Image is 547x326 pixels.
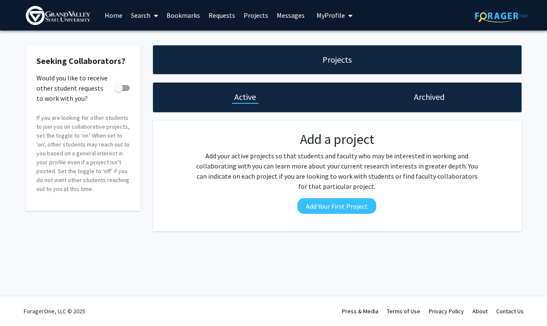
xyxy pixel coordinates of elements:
a: Messages [272,0,309,30]
p: Add your active projects so that students and faculty who may be interested in working and collab... [193,151,480,191]
span: Would you like to receive other student requests to work with you? [36,73,111,103]
div: ForagerOne, LLC © 2025 [24,296,85,326]
span: My Profile [317,11,345,19]
h1: Archived [414,91,444,103]
h2: Seeking Collaborators? [36,56,130,66]
iframe: Chat [6,288,36,320]
a: Press & Media [342,307,378,315]
a: Contact Us [496,307,524,315]
h2: Add a project [193,131,480,147]
h1: Active [234,91,256,103]
a: Projects [239,0,272,30]
a: Bookmarks [162,0,204,30]
img: ForagerOne Logo [475,9,528,22]
a: About [472,307,488,315]
img: Grand Valley State University Logo [26,6,90,25]
a: Search [127,0,162,30]
a: Terms of Use [387,307,420,315]
a: Privacy Policy [429,307,464,315]
p: If you are looking for other students to join you on collaborative projects, set the toggle to ‘o... [36,113,130,193]
a: Requests [204,0,239,30]
a: Home [100,0,127,30]
button: Add Your First Project [297,198,376,214]
h1: Projects [322,54,352,66]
